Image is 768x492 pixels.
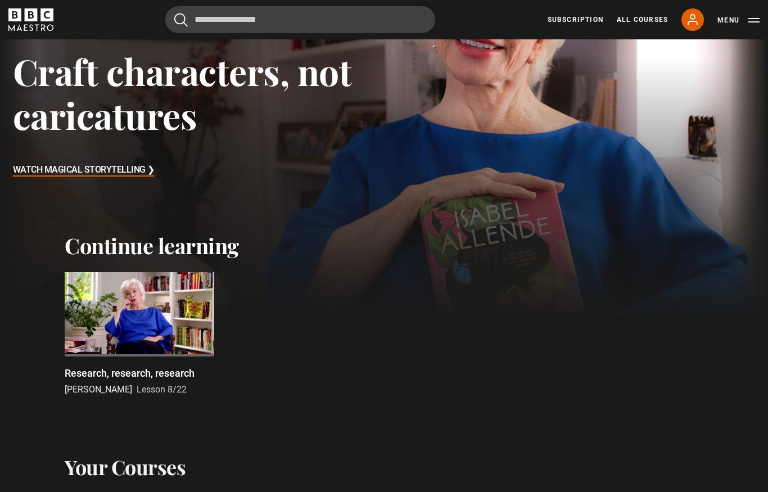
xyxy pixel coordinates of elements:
[65,233,703,259] h2: Continue learning
[717,15,760,26] button: Toggle navigation
[8,8,53,31] svg: BBC Maestro
[548,15,603,25] a: Subscription
[65,455,186,479] h2: Your Courses
[137,384,187,395] span: Lesson 8/22
[65,272,214,396] a: Research, research, research [PERSON_NAME] Lesson 8/22
[174,13,188,27] button: Submit the search query
[617,15,668,25] a: All Courses
[165,6,435,33] input: Search
[13,49,385,137] h3: Craft characters, not caricatures
[65,365,195,381] p: Research, research, research
[13,162,155,179] h3: Watch Magical Storytelling ❯
[65,384,132,395] span: [PERSON_NAME]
